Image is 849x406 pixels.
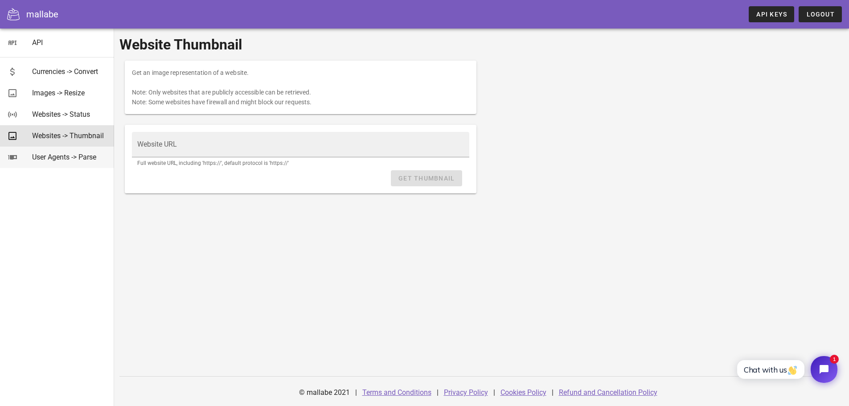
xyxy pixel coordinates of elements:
[137,160,464,166] div: Full website URL, including 'https://', default protocol is 'https://'
[119,34,844,55] h1: Website Thumbnail
[362,388,431,397] a: Terms and Conditions
[32,67,107,76] div: Currencies -> Convert
[355,382,357,403] div: |
[26,8,58,21] div: mallabe
[32,110,107,119] div: Websites -> Status
[500,388,546,397] a: Cookies Policy
[294,382,355,403] div: © mallabe 2021
[559,388,657,397] a: Refund and Cancellation Policy
[125,61,476,114] div: Get an image representation of a website. Note: Only websites that are publicly accessible can be...
[727,349,845,390] iframe: Tidio Chat
[32,89,107,97] div: Images -> Resize
[32,38,107,47] div: API
[552,382,554,403] div: |
[32,153,107,161] div: User Agents -> Parse
[437,382,439,403] div: |
[493,382,495,403] div: |
[749,6,794,22] a: API Keys
[806,11,835,18] span: Logout
[32,131,107,140] div: Websites -> Thumbnail
[444,388,488,397] a: Privacy Policy
[756,11,787,18] span: API Keys
[799,6,842,22] button: Logout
